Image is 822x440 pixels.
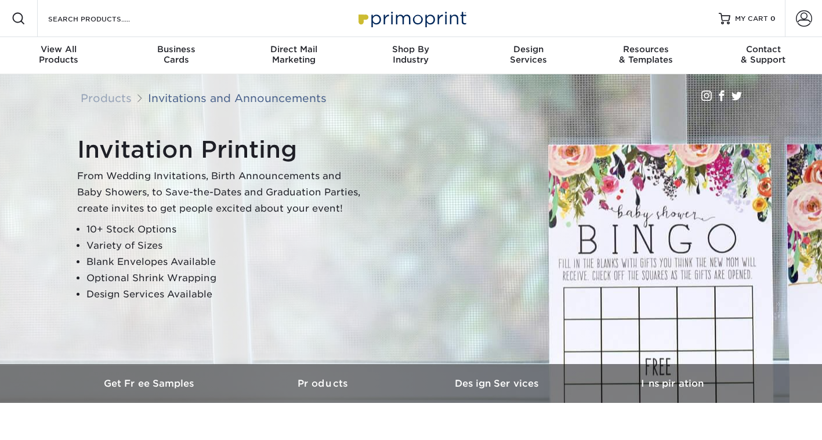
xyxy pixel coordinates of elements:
div: Industry [352,44,469,65]
a: Products [81,92,132,104]
div: Marketing [235,44,352,65]
div: & Support [705,44,822,65]
li: Blank Envelopes Available [86,254,367,270]
div: Services [470,44,587,65]
span: Resources [587,44,704,54]
li: 10+ Stock Options [86,221,367,238]
span: Direct Mail [235,44,352,54]
a: Invitations and Announcements [148,92,327,104]
span: Shop By [352,44,469,54]
a: BusinessCards [117,37,234,74]
div: & Templates [587,44,704,65]
a: Contact& Support [705,37,822,74]
div: Cards [117,44,234,65]
a: Shop ByIndustry [352,37,469,74]
span: Business [117,44,234,54]
input: SEARCH PRODUCTS..... [47,12,160,26]
li: Optional Shrink Wrapping [86,270,367,286]
span: Contact [705,44,822,54]
li: Variety of Sizes [86,238,367,254]
h3: Get Free Samples [63,378,237,389]
h3: Inspiration [585,378,759,389]
span: 0 [770,14,776,23]
a: Get Free Samples [63,364,237,403]
span: Design [470,44,587,54]
h3: Design Services [411,378,585,389]
a: Inspiration [585,364,759,403]
img: Primoprint [353,6,469,31]
a: DesignServices [470,37,587,74]
h3: Products [237,378,411,389]
span: MY CART [735,14,768,24]
a: Direct MailMarketing [235,37,352,74]
h1: Invitation Printing [77,136,367,163]
a: Design Services [411,364,585,403]
a: Resources& Templates [587,37,704,74]
li: Design Services Available [86,286,367,303]
p: From Wedding Invitations, Birth Announcements and Baby Showers, to Save-the-Dates and Graduation ... [77,168,367,217]
a: Products [237,364,411,403]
